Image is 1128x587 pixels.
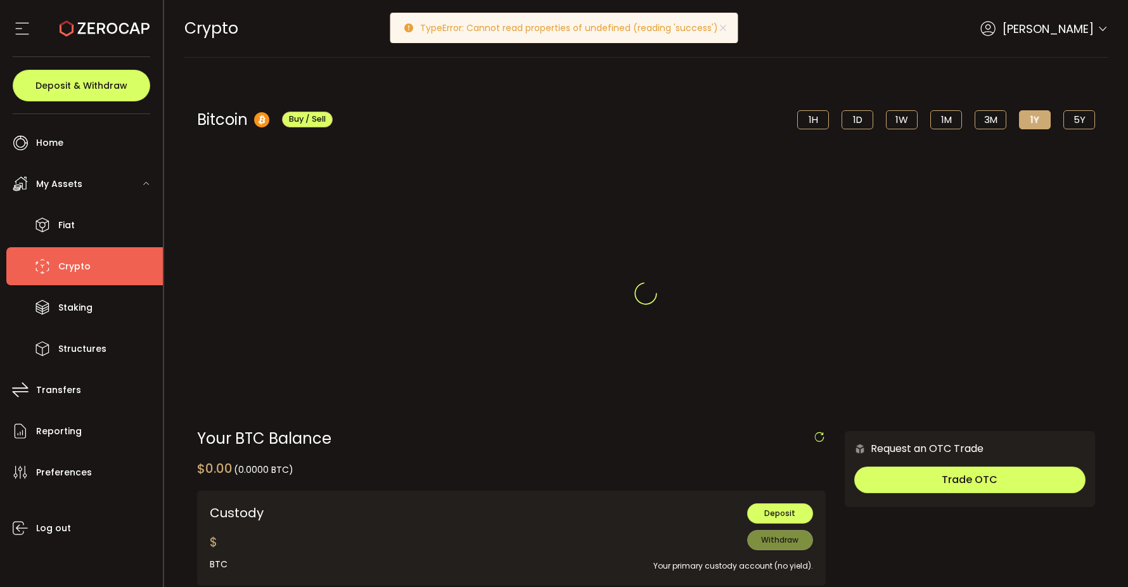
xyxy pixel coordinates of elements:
span: Transfers [36,381,81,399]
span: Preferences [36,463,92,482]
p: TypeError: Cannot read properties of undefined (reading 'success') [420,23,728,32]
span: Log out [36,519,71,538]
span: Structures [58,340,106,358]
span: Staking [58,299,93,317]
span: My Assets [36,175,82,193]
span: Deposit & Withdraw [35,81,127,90]
button: Deposit & Withdraw [13,70,150,101]
span: Crypto [58,257,91,276]
span: Reporting [36,422,82,441]
span: Fiat [58,216,75,235]
span: Home [36,134,63,152]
